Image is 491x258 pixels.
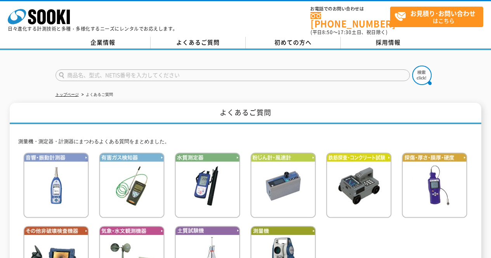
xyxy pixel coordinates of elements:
span: 初めての方へ [274,38,312,47]
span: 17:30 [338,29,352,36]
p: 測量機・測定器・計測器にまつわるよくある質問をまとめました。 [18,138,472,146]
p: 日々進化する計測技術と多種・多様化するニーズにレンタルでお応えします。 [8,26,178,31]
img: btn_search.png [412,66,432,85]
span: 8:50 [322,29,333,36]
span: はこちら [394,7,483,26]
img: 探傷・厚さ・膜厚・硬度 [402,152,467,218]
a: よくあるご質問 [151,37,246,48]
li: よくあるご質問 [80,91,113,99]
img: 有害ガス検知器 [99,152,165,218]
a: 採用情報 [341,37,436,48]
img: 水質測定器 [175,152,240,218]
a: [PHONE_NUMBER] [311,12,390,28]
img: 音響・振動計測器 [23,152,89,218]
a: トップページ [56,92,79,97]
span: お電話でのお問い合わせは [311,7,390,11]
strong: お見積り･お問い合わせ [410,9,475,18]
a: お見積り･お問い合わせはこちら [390,7,483,27]
input: 商品名、型式、NETIS番号を入力してください [56,69,410,81]
h1: よくあるご質問 [10,103,481,124]
a: 企業情報 [56,37,151,48]
a: 初めての方へ [246,37,341,48]
img: 粉じん計・風速計 [250,152,316,218]
span: (平日 ～ 土日、祝日除く) [311,29,387,36]
img: 鉄筋検査・コンクリート試験 [326,152,392,218]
